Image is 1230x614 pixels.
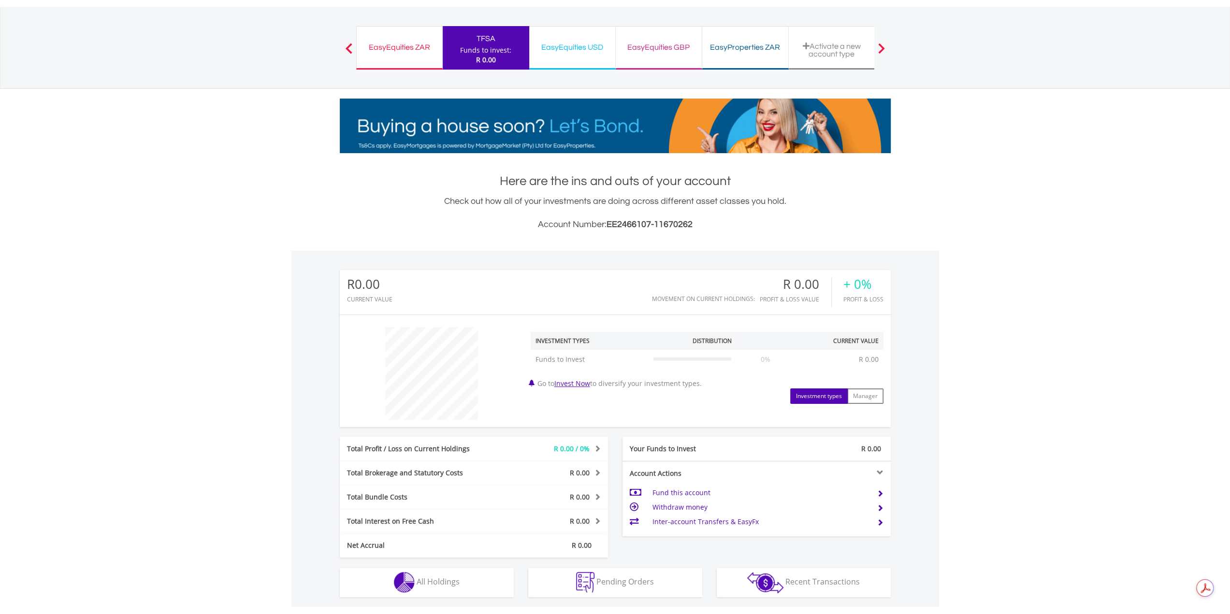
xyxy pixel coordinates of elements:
img: transactions-zar-wht.png [747,572,783,593]
div: Your Funds to Invest [622,444,757,454]
div: Check out how all of your investments are doing across different asset classes you hold. [340,195,891,231]
div: EasyEquities ZAR [362,41,436,54]
span: Pending Orders [596,576,654,587]
span: R 0.00 [570,468,590,477]
div: TFSA [449,32,523,45]
div: Profit & Loss Value [760,296,831,302]
div: EasyProperties ZAR [708,41,782,54]
span: Recent Transactions [785,576,860,587]
div: Total Interest on Free Cash [340,516,496,526]
div: Net Accrual [340,541,496,550]
div: + 0% [843,277,883,291]
div: Account Actions [622,469,757,478]
div: Total Profit / Loss on Current Holdings [340,444,496,454]
span: R 0.00 [570,516,590,526]
td: Withdraw money [652,500,869,514]
div: R 0.00 [760,277,831,291]
h3: Account Number: [340,218,891,231]
div: Total Brokerage and Statutory Costs [340,468,496,478]
img: holdings-wht.png [394,572,415,593]
img: pending_instructions-wht.png [576,572,594,593]
div: EasyEquities USD [535,41,609,54]
span: R 0.00 [476,55,496,64]
div: EasyEquities GBP [622,41,696,54]
span: All Holdings [417,576,460,587]
img: EasyMortage Promotion Banner [340,99,891,153]
td: Funds to Invest [531,350,648,369]
a: Invest Now [554,379,590,388]
button: Pending Orders [528,568,702,597]
span: R 0.00 / 0% [554,444,590,453]
button: Manager [847,388,883,404]
span: EE2466107-11670262 [607,220,693,229]
div: R0.00 [347,277,392,291]
span: R 0.00 [570,492,590,501]
td: Inter-account Transfers & EasyFx [652,514,869,529]
span: R 0.00 [861,444,881,453]
div: Go to to diversify your investment types. [523,322,891,404]
th: Investment Types [531,332,648,350]
div: Movement on Current Holdings: [652,296,755,302]
button: Investment types [790,388,848,404]
div: Activate a new account type [795,42,869,58]
span: R 0.00 [572,541,592,550]
div: CURRENT VALUE [347,296,392,302]
button: Recent Transactions [717,568,891,597]
div: Total Bundle Costs [340,492,496,502]
td: R 0.00 [854,350,883,369]
h1: Here are the ins and outs of your account [340,172,891,190]
button: All Holdings [340,568,514,597]
td: Fund this account [652,485,869,500]
td: 0% [736,350,795,369]
div: Distribution [692,337,731,345]
th: Current Value [795,332,883,350]
div: Profit & Loss [843,296,883,302]
div: Funds to invest: [460,45,511,55]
